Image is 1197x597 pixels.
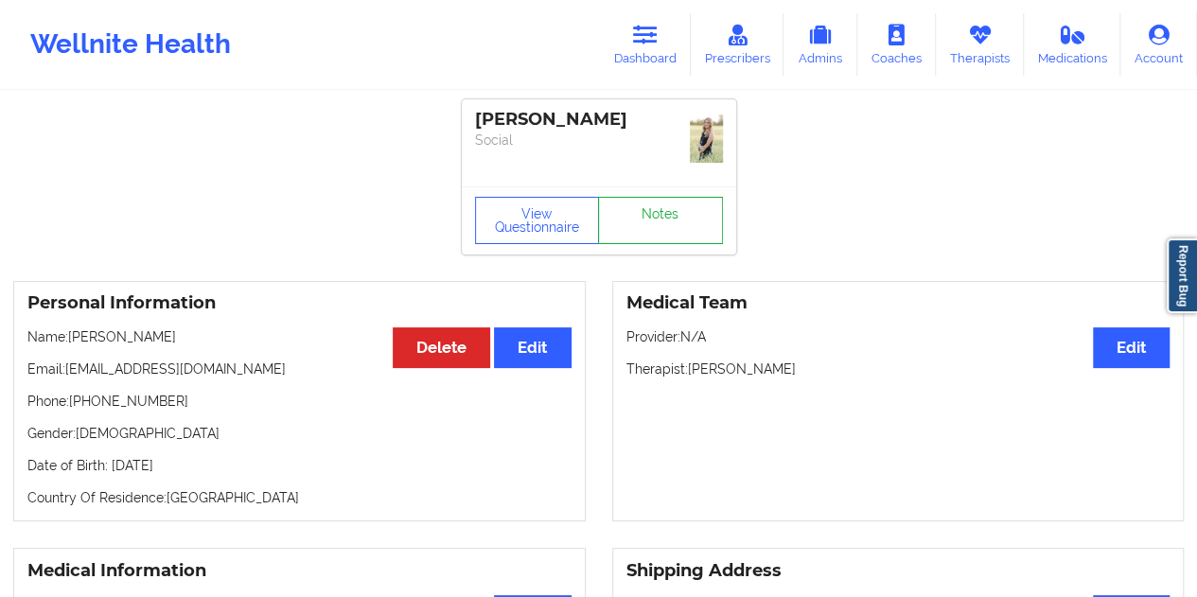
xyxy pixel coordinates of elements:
[626,560,1171,582] h3: Shipping Address
[27,392,572,411] p: Phone: [PHONE_NUMBER]
[857,13,936,76] a: Coaches
[1120,13,1197,76] a: Account
[691,13,784,76] a: Prescribers
[27,327,572,346] p: Name: [PERSON_NAME]
[494,327,571,368] button: Edit
[626,327,1171,346] p: Provider: N/A
[475,131,723,149] p: Social
[27,560,572,582] h3: Medical Information
[475,109,723,131] div: [PERSON_NAME]
[783,13,857,76] a: Admins
[27,360,572,378] p: Email: [EMAIL_ADDRESS][DOMAIN_NAME]
[1093,327,1170,368] button: Edit
[936,13,1024,76] a: Therapists
[27,488,572,507] p: Country Of Residence: [GEOGRAPHIC_DATA]
[626,360,1171,378] p: Therapist: [PERSON_NAME]
[598,197,723,244] a: Notes
[1167,238,1197,313] a: Report Bug
[1024,13,1121,76] a: Medications
[27,456,572,475] p: Date of Birth: [DATE]
[600,13,691,76] a: Dashboard
[393,327,490,368] button: Delete
[626,292,1171,314] h3: Medical Team
[690,113,723,163] img: 41c9484b-61ae-4d9f-b964-e5d87fef8aceme.jpg
[475,197,600,244] button: View Questionnaire
[27,292,572,314] h3: Personal Information
[27,424,572,443] p: Gender: [DEMOGRAPHIC_DATA]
